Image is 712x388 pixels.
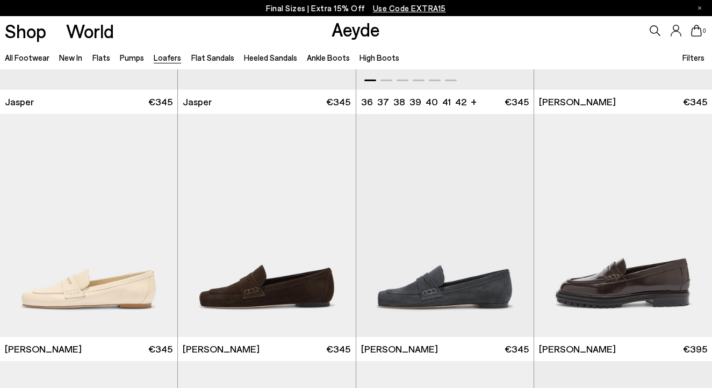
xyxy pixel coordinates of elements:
[361,95,373,109] li: 36
[534,90,712,114] a: [PERSON_NAME] €345
[426,95,438,109] li: 40
[183,342,260,356] span: [PERSON_NAME]
[393,95,405,109] li: 38
[5,21,46,40] a: Shop
[505,95,529,109] span: €345
[359,53,399,62] a: High Boots
[148,95,172,109] span: €345
[183,95,212,109] span: Jasper
[120,53,144,62] a: Pumps
[361,95,463,109] ul: variant
[539,342,616,356] span: [PERSON_NAME]
[148,342,172,356] span: €345
[683,342,707,356] span: €395
[5,342,82,356] span: [PERSON_NAME]
[683,95,707,109] span: €345
[5,95,34,109] span: Jasper
[409,95,421,109] li: 39
[373,3,446,13] span: Navigate to /collections/ss25-final-sizes
[356,114,534,337] img: Lana Suede Loafers
[356,337,534,361] a: [PERSON_NAME] €345
[534,337,712,361] a: [PERSON_NAME] €395
[682,53,704,62] span: Filters
[92,53,110,62] a: Flats
[326,342,350,356] span: €345
[702,28,707,34] span: 0
[266,2,446,15] p: Final Sizes | Extra 15% Off
[534,114,712,337] img: Leon Loafers
[178,337,355,361] a: [PERSON_NAME] €345
[154,53,181,62] a: Loafers
[326,95,350,109] span: €345
[691,25,702,37] a: 0
[471,94,477,109] li: +
[178,114,355,337] img: Lana Suede Loafers
[5,53,49,62] a: All Footwear
[244,53,297,62] a: Heeled Sandals
[66,21,114,40] a: World
[539,95,616,109] span: [PERSON_NAME]
[178,90,355,114] a: Jasper €345
[59,53,82,62] a: New In
[377,95,389,109] li: 37
[307,53,350,62] a: Ankle Boots
[442,95,451,109] li: 41
[332,18,380,40] a: Aeyde
[356,90,534,114] a: 36 37 38 39 40 41 42 + €345
[361,342,438,356] span: [PERSON_NAME]
[505,342,529,356] span: €345
[455,95,466,109] li: 42
[191,53,234,62] a: Flat Sandals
